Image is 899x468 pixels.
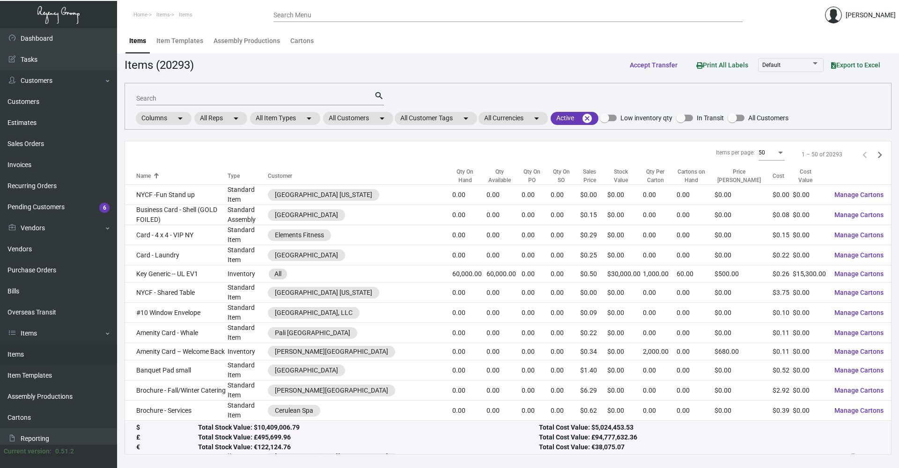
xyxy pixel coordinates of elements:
[827,186,891,203] button: Manage Cartons
[486,168,522,184] div: Qty Available
[773,360,793,380] td: $0.52
[214,36,280,46] div: Assembly Productions
[827,362,891,379] button: Manage Cartons
[522,168,551,184] div: Qty On PO
[551,112,598,125] mat-chip: Active
[133,12,147,18] span: Home
[452,225,486,245] td: 0.00
[827,382,891,399] button: Manage Cartons
[228,343,268,360] td: Inventory
[136,433,198,443] div: £
[129,36,146,46] div: Items
[643,265,677,283] td: 1,000.00
[872,147,887,162] button: Next page
[275,190,372,200] div: [GEOGRAPHIC_DATA] [US_STATE]
[228,401,268,421] td: Standard Item
[136,172,228,180] div: Name
[827,247,891,263] button: Manage Cartons
[773,225,793,245] td: $0.15
[175,113,186,124] mat-icon: arrow_drop_down
[275,366,338,375] div: [GEOGRAPHIC_DATA]
[551,380,580,401] td: 0.00
[607,225,642,245] td: $0.00
[125,185,228,205] td: NYCF -Fun Stand up
[759,150,785,156] mat-select: Items per page:
[759,149,765,156] span: 50
[125,401,228,421] td: Brochure - Services
[522,205,551,225] td: 0.00
[452,185,486,205] td: 0.00
[551,245,580,265] td: 0.00
[486,343,522,360] td: 0.00
[539,433,880,443] div: Total Cost Value: £94,777,632.36
[125,343,228,360] td: Amenity Card – Welcome Back
[452,283,486,303] td: 0.00
[55,446,74,456] div: 0.51.2
[228,172,268,180] div: Type
[228,360,268,380] td: Standard Item
[773,185,793,205] td: $0.00
[228,225,268,245] td: Standard Item
[827,304,891,321] button: Manage Cartons
[762,62,781,68] span: Default
[715,323,773,343] td: $0.00
[607,323,642,343] td: $0.00
[522,343,551,360] td: 0.00
[582,113,593,124] mat-icon: cancel
[452,401,486,421] td: 0.00
[486,245,522,265] td: 0.00
[551,185,580,205] td: 0.00
[607,205,642,225] td: $0.00
[715,205,773,225] td: $0.00
[452,323,486,343] td: 0.00
[551,205,580,225] td: 0.00
[522,421,551,441] td: 0.00
[715,343,773,360] td: $680.00
[580,323,608,343] td: $0.22
[715,185,773,205] td: $0.00
[827,227,891,243] button: Manage Cartons
[793,283,827,303] td: $0.00
[834,289,884,296] span: Manage Cartons
[827,206,891,223] button: Manage Cartons
[607,380,642,401] td: $0.00
[486,265,522,283] td: 60,000.00
[643,283,677,303] td: 0.00
[580,168,608,184] div: Sales Price
[125,323,228,343] td: Amenity Card - Whale
[580,401,608,421] td: $0.62
[486,225,522,245] td: 0.00
[773,205,793,225] td: $0.08
[773,283,793,303] td: $3.75
[522,401,551,421] td: 0.00
[580,380,608,401] td: $6.29
[539,443,880,453] div: Total Cost Value: €38,075.07
[643,323,677,343] td: 0.00
[551,303,580,323] td: 0.00
[715,225,773,245] td: $0.00
[323,112,393,125] mat-chip: All Customers
[551,168,580,184] div: Qty On SO
[479,112,548,125] mat-chip: All Currencies
[522,283,551,303] td: 0.00
[522,360,551,380] td: 0.00
[551,360,580,380] td: 0.00
[825,7,842,23] img: admin@bootstrapmaster.com
[643,380,677,401] td: 0.00
[395,112,477,125] mat-chip: All Customer Tags
[452,168,486,184] div: Qty On Hand
[715,283,773,303] td: $0.00
[125,303,228,323] td: #10 Window Envelope
[793,421,827,441] td: $0.00
[486,303,522,323] td: 0.00
[580,205,608,225] td: $0.15
[452,380,486,401] td: 0.00
[452,168,478,184] div: Qty On Hand
[773,172,793,180] div: Cost
[643,401,677,421] td: 0.00
[715,245,773,265] td: $0.00
[715,303,773,323] td: $0.00
[677,401,715,421] td: 0.00
[156,36,203,46] div: Item Templates
[643,360,677,380] td: 0.00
